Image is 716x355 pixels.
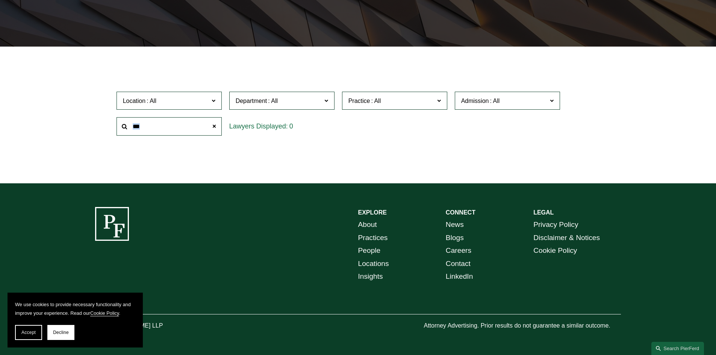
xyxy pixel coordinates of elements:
[21,330,36,335] span: Accept
[236,98,267,104] span: Department
[358,257,389,270] a: Locations
[358,209,387,216] strong: EXPLORE
[358,270,383,283] a: Insights
[533,209,554,216] strong: LEGAL
[446,218,464,231] a: News
[289,122,293,130] span: 0
[446,244,471,257] a: Careers
[446,231,464,245] a: Blogs
[446,270,473,283] a: LinkedIn
[8,293,143,347] section: Cookie banner
[348,98,370,104] span: Practice
[446,209,475,216] strong: CONNECT
[461,98,489,104] span: Admission
[358,231,388,245] a: Practices
[47,325,74,340] button: Decline
[95,320,205,331] p: © [PERSON_NAME] LLP
[15,325,42,340] button: Accept
[358,218,377,231] a: About
[90,310,119,316] a: Cookie Policy
[123,98,146,104] span: Location
[651,342,704,355] a: Search this site
[446,257,471,270] a: Contact
[533,244,577,257] a: Cookie Policy
[533,231,600,245] a: Disclaimer & Notices
[358,244,381,257] a: People
[533,218,578,231] a: Privacy Policy
[15,300,135,317] p: We use cookies to provide necessary functionality and improve your experience. Read our .
[424,320,621,331] p: Attorney Advertising. Prior results do not guarantee a similar outcome.
[53,330,69,335] span: Decline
